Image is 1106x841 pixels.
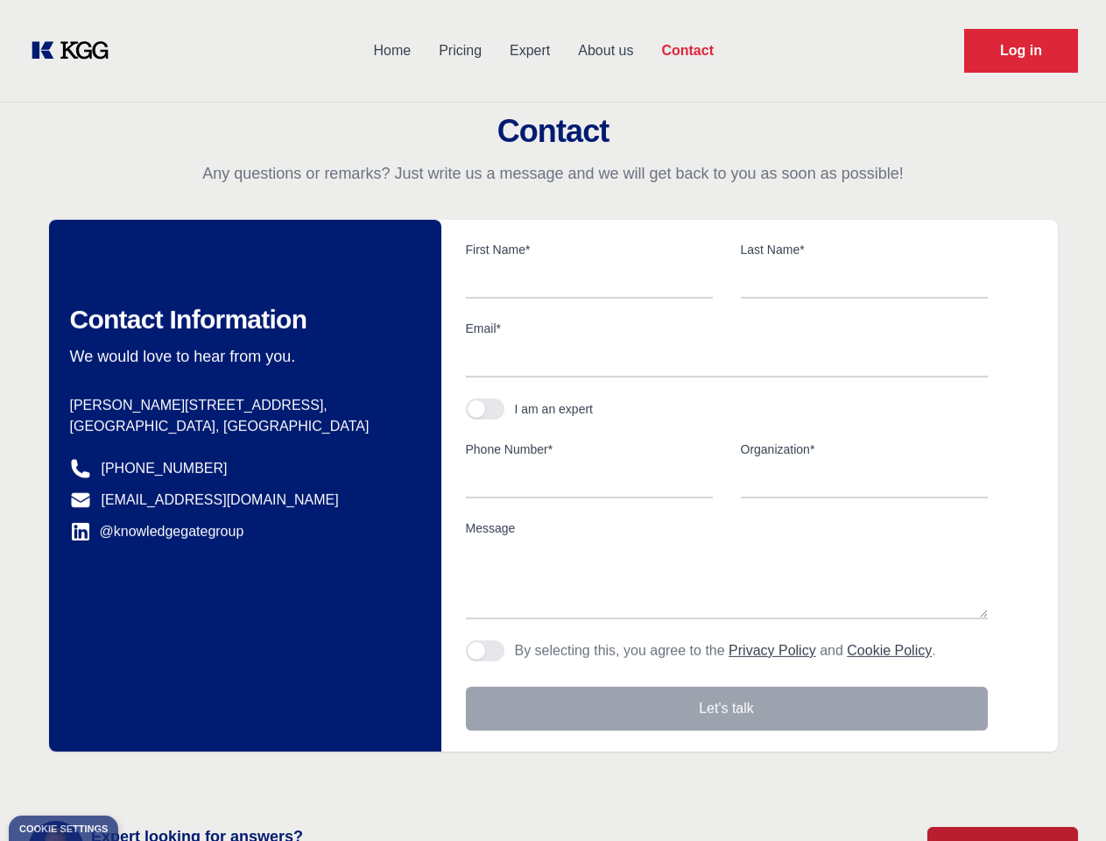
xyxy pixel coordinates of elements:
a: Cookie Policy [847,643,932,658]
h2: Contact [21,114,1085,149]
button: Let's talk [466,687,988,731]
a: [PHONE_NUMBER] [102,458,228,479]
div: I am an expert [515,400,594,418]
a: [EMAIL_ADDRESS][DOMAIN_NAME] [102,490,339,511]
a: @knowledgegategroup [70,521,244,542]
label: Last Name* [741,241,988,258]
label: Message [466,519,988,537]
p: [GEOGRAPHIC_DATA], [GEOGRAPHIC_DATA] [70,416,413,437]
p: By selecting this, you agree to the and . [515,640,936,661]
a: Request Demo [964,29,1078,73]
iframe: Chat Widget [1018,757,1106,841]
label: Phone Number* [466,441,713,458]
a: Expert [496,28,564,74]
p: Any questions or remarks? Just write us a message and we will get back to you as soon as possible! [21,163,1085,184]
a: KOL Knowledge Platform: Talk to Key External Experts (KEE) [28,37,123,65]
a: Privacy Policy [729,643,816,658]
label: Email* [466,320,988,337]
div: Cookie settings [19,824,108,834]
label: First Name* [466,241,713,258]
a: Contact [647,28,728,74]
a: Pricing [425,28,496,74]
a: About us [564,28,647,74]
label: Organization* [741,441,988,458]
a: Home [359,28,425,74]
p: We would love to hear from you. [70,346,413,367]
h2: Contact Information [70,304,413,336]
p: [PERSON_NAME][STREET_ADDRESS], [70,395,413,416]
